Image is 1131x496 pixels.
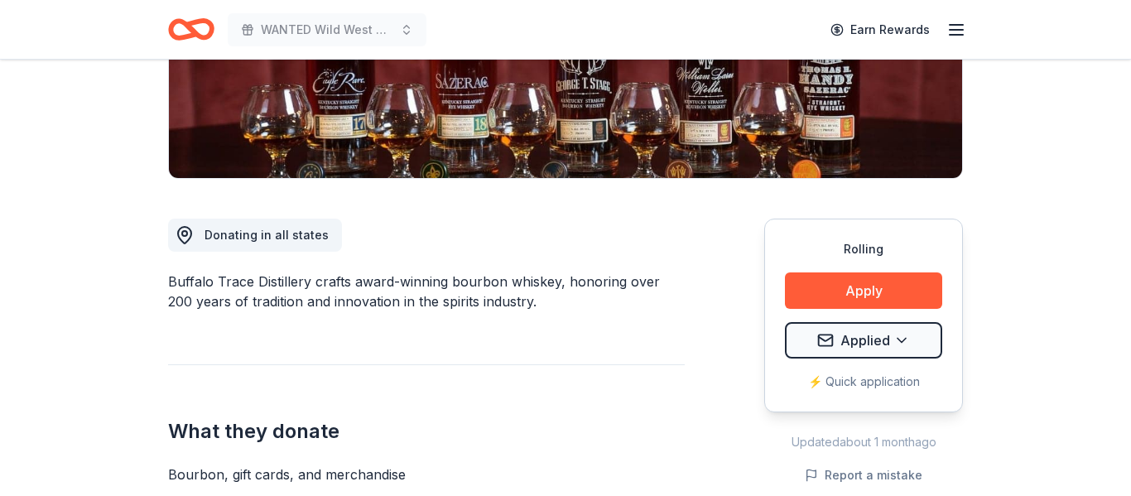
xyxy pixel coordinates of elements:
div: Updated about 1 month ago [764,432,963,452]
span: Donating in all states [205,228,329,242]
span: WANTED Wild West Gala to Support Dog Therapy at [GEOGRAPHIC_DATA] [GEOGRAPHIC_DATA] [261,20,393,40]
span: Applied [840,330,890,351]
h2: What they donate [168,418,685,445]
a: Earn Rewards [821,15,940,45]
div: Bourbon, gift cards, and merchandise [168,465,685,484]
div: Buffalo Trace Distillery crafts award-winning bourbon whiskey, honoring over 200 years of traditi... [168,272,685,311]
div: Rolling [785,239,942,259]
div: ⚡️ Quick application [785,372,942,392]
a: Home [168,10,214,49]
button: WANTED Wild West Gala to Support Dog Therapy at [GEOGRAPHIC_DATA] [GEOGRAPHIC_DATA] [228,13,426,46]
button: Apply [785,272,942,309]
button: Report a mistake [805,465,922,485]
button: Applied [785,322,942,359]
